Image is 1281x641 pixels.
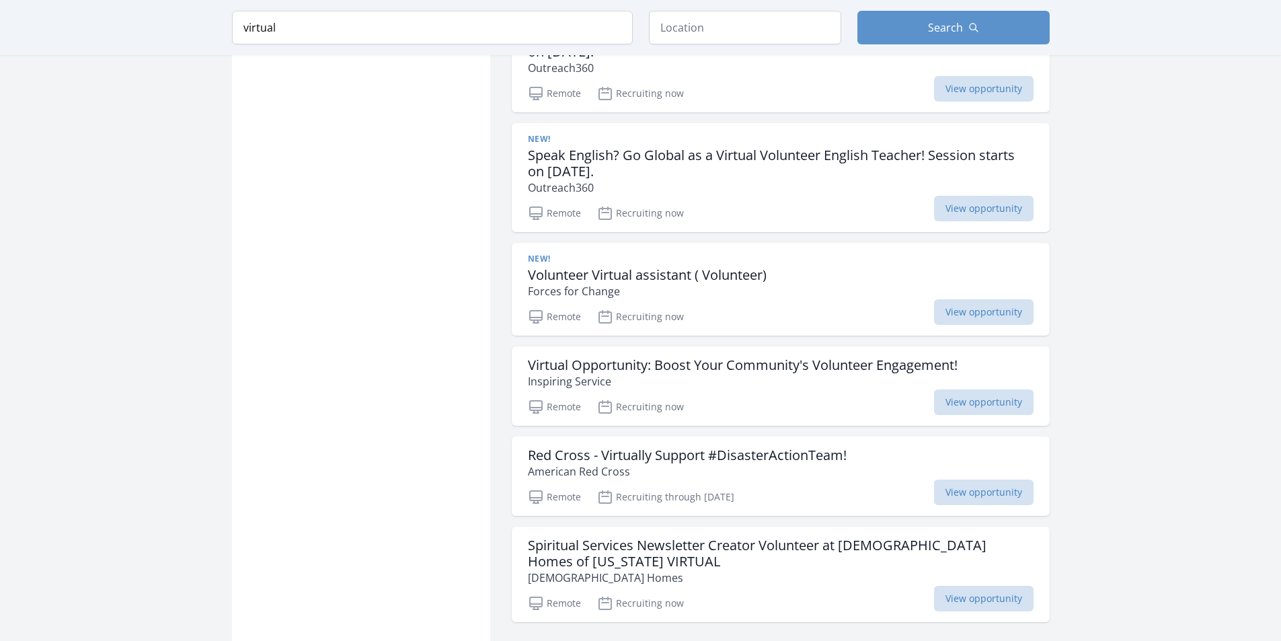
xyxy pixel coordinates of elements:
p: Recruiting through [DATE] [597,489,734,505]
p: Forces for Change [528,283,767,299]
input: Keyword [232,11,633,44]
span: View opportunity [934,480,1034,505]
p: Recruiting now [597,205,684,221]
span: New! [528,254,551,264]
p: Remote [528,85,581,102]
p: Recruiting now [597,595,684,611]
a: Red Cross - Virtually Support #DisasterActionTeam! American Red Cross Remote Recruiting through [... [512,437,1050,516]
a: Spiritual Services Newsletter Creator Volunteer at [DEMOGRAPHIC_DATA] Homes of [US_STATE] VIRTUAL... [512,527,1050,622]
p: Remote [528,205,581,221]
a: New! Volunteer Virtual assistant ( Volunteer) Forces for Change Remote Recruiting now View opport... [512,243,1050,336]
h3: Speak English? Go Global as a Virtual Volunteer English Teacher! Session starts on [DATE]. [528,147,1034,180]
p: Outreach360 [528,180,1034,196]
span: View opportunity [934,389,1034,415]
p: Remote [528,595,581,611]
span: View opportunity [934,299,1034,325]
p: Inspiring Service [528,373,958,389]
span: Search [928,20,963,36]
input: Location [649,11,841,44]
button: Search [857,11,1050,44]
span: View opportunity [934,76,1034,102]
p: American Red Cross [528,463,847,480]
h3: Red Cross - Virtually Support #DisasterActionTeam! [528,447,847,463]
span: View opportunity [934,196,1034,221]
h3: Virtual Opportunity: Boost Your Community's Volunteer Engagement! [528,357,958,373]
p: Recruiting now [597,309,684,325]
a: Virtual Opportunity: Boost Your Community's Volunteer Engagement! Inspiring Service Remote Recrui... [512,346,1050,426]
a: New! Speak English? Go Global as a Virtual Volunteer English Teacher! Session starts on [DATE]. O... [512,123,1050,232]
span: View opportunity [934,586,1034,611]
p: Recruiting now [597,399,684,415]
p: Remote [528,399,581,415]
p: [DEMOGRAPHIC_DATA] Homes [528,570,1034,586]
p: Recruiting now [597,85,684,102]
p: Outreach360 [528,60,1034,76]
span: New! [528,134,551,145]
h3: Spiritual Services Newsletter Creator Volunteer at [DEMOGRAPHIC_DATA] Homes of [US_STATE] VIRTUAL [528,537,1034,570]
a: New! Speak English? Go Global as a Virtual Volunteer English Teacher! Session Starts on [DATE]. O... [512,3,1050,112]
p: Remote [528,489,581,505]
p: Remote [528,309,581,325]
h3: Volunteer Virtual assistant ( Volunteer) [528,267,767,283]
